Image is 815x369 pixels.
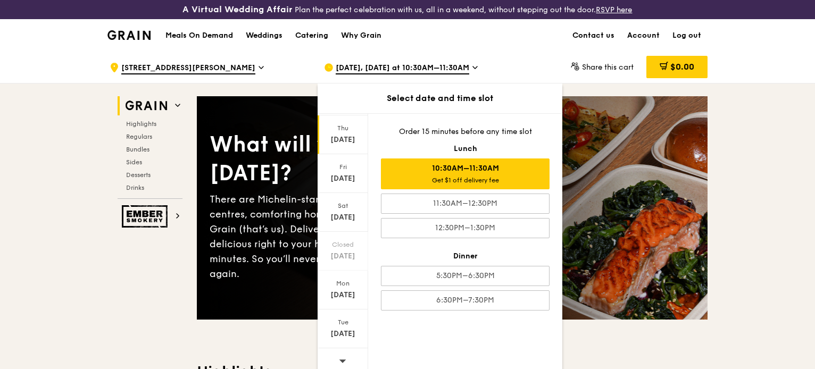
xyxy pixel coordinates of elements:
span: Desserts [126,171,151,179]
h3: A Virtual Wedding Affair [182,4,293,15]
div: Catering [295,20,328,52]
div: 11:30AM–12:30PM [381,194,550,214]
div: [DATE] [319,329,367,339]
div: Weddings [246,20,282,52]
img: Grain [107,30,151,40]
span: $0.00 [670,62,694,72]
span: [STREET_ADDRESS][PERSON_NAME] [121,63,255,74]
a: Log out [666,20,708,52]
div: 10:30AM–11:30AM [381,158,550,189]
span: Regulars [126,133,152,140]
div: Fri [319,163,367,171]
h1: Meals On Demand [165,30,233,41]
span: Highlights [126,120,156,128]
div: [DATE] [319,290,367,300]
div: [DATE] [319,212,367,223]
div: 5:30PM–6:30PM [381,266,550,286]
div: Thu [319,124,367,132]
div: Why Grain [341,20,381,52]
a: Account [621,20,666,52]
span: Sides [126,158,142,166]
a: Contact us [566,20,621,52]
a: Catering [289,20,335,52]
span: [DATE], [DATE] at 10:30AM–11:30AM [336,63,469,74]
div: [DATE] [319,251,367,262]
div: Mon [319,279,367,288]
img: Grain web logo [122,96,171,115]
div: [DATE] [319,135,367,145]
a: RSVP here [596,5,632,14]
div: 6:30PM–7:30PM [381,290,550,311]
div: Dinner [381,251,550,262]
img: Ember Smokery web logo [122,205,171,228]
div: Plan the perfect celebration with us, all in a weekend, without stepping out the door. [136,4,679,15]
a: GrainGrain [107,19,151,51]
div: Get $1 off delivery fee [386,176,545,184]
div: [DATE] [319,173,367,184]
div: Order 15 minutes before any time slot [381,127,550,137]
div: Closed [319,240,367,249]
div: There are Michelin-star restaurants, hawker centres, comforting home-cooked classics… and Grain (... [210,192,452,281]
div: Lunch [381,144,550,154]
span: Bundles [126,146,149,153]
span: Drinks [126,184,144,191]
div: What will you eat [DATE]? [210,130,452,188]
div: Select date and time slot [318,92,562,105]
div: Tue [319,318,367,326]
span: Share this cart [582,63,634,72]
a: Why Grain [335,20,388,52]
div: Sat [319,202,367,210]
div: 12:30PM–1:30PM [381,218,550,238]
a: Weddings [239,20,289,52]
